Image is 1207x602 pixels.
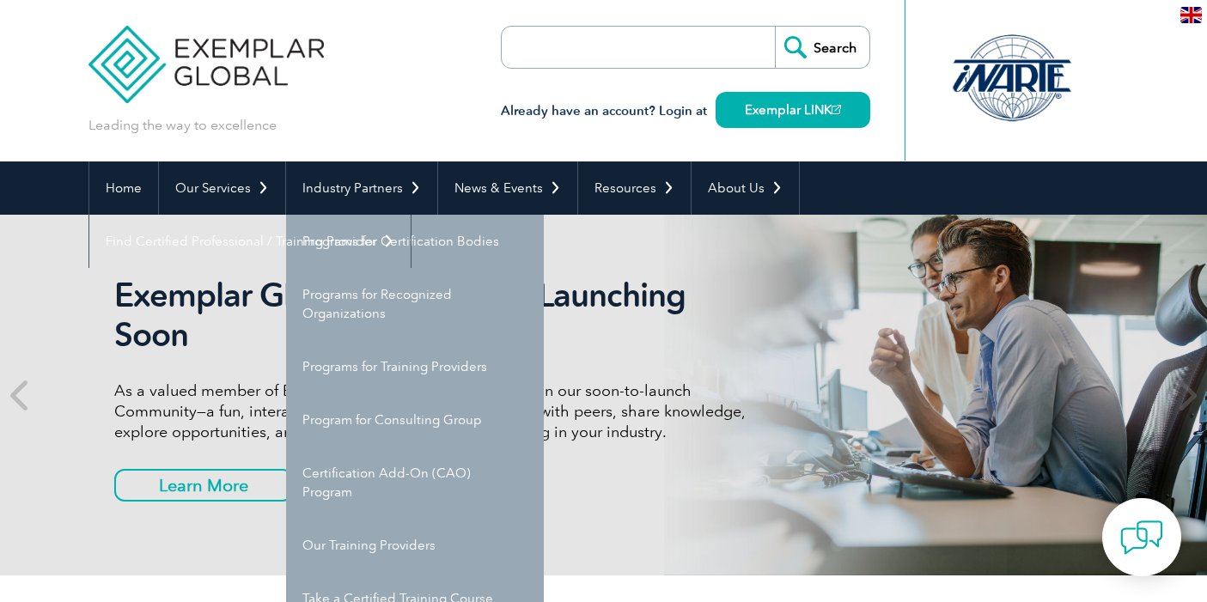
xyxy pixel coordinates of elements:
[286,268,544,340] a: Programs for Recognized Organizations
[286,215,544,268] a: Programs for Certification Bodies
[578,161,691,215] a: Resources
[775,27,869,68] input: Search
[114,380,759,442] p: As a valued member of Exemplar Global, we invite you to join our soon-to-launch Community—a fun, ...
[159,161,285,215] a: Our Services
[89,161,158,215] a: Home
[89,215,411,268] a: Find Certified Professional / Training Provider
[716,92,870,128] a: Exemplar LINK
[286,519,544,572] a: Our Training Providers
[832,105,841,114] img: open_square.png
[438,161,577,215] a: News & Events
[286,340,544,393] a: Programs for Training Providers
[692,161,799,215] a: About Us
[1180,7,1202,23] img: en
[501,100,870,122] h3: Already have an account? Login at
[286,447,544,519] a: Certification Add-On (CAO) Program
[286,393,544,447] a: Program for Consulting Group
[114,276,759,355] h2: Exemplar Global Community Launching Soon
[286,161,437,215] a: Industry Partners
[114,469,293,502] a: Learn More
[1120,516,1163,559] img: contact-chat.png
[88,116,277,135] p: Leading the way to excellence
